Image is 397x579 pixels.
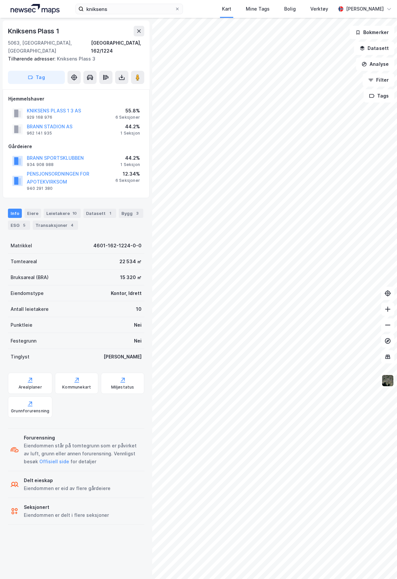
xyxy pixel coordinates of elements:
[134,337,142,345] div: Nei
[8,143,144,150] div: Gårdeiere
[8,26,61,36] div: Kniksens Plass 1
[8,209,22,218] div: Info
[24,484,110,492] div: Eiendommen er eid av flere gårdeiere
[350,26,394,39] button: Bokmerker
[246,5,270,13] div: Mine Tags
[381,374,394,387] img: 9k=
[8,39,91,55] div: 5063, [GEOGRAPHIC_DATA], [GEOGRAPHIC_DATA]
[21,222,27,228] div: 5
[356,58,394,71] button: Analyse
[8,221,30,230] div: ESG
[111,289,142,297] div: Kontor, Idrett
[11,258,37,266] div: Tomteareal
[8,71,65,84] button: Tag
[91,39,144,55] div: [GEOGRAPHIC_DATA], 162/1224
[111,385,134,390] div: Miljøstatus
[310,5,328,13] div: Verktøy
[119,258,142,266] div: 22 534 ㎡
[11,321,32,329] div: Punktleie
[8,55,139,63] div: Kniksens Plass 3
[115,170,140,178] div: 12.34%
[11,242,32,250] div: Matrikkel
[71,210,78,217] div: 10
[11,337,36,345] div: Festegrunn
[27,186,53,191] div: 940 291 380
[115,115,140,120] div: 6 Seksjoner
[284,5,296,13] div: Bolig
[364,547,397,579] div: Kontrollprogram for chat
[222,5,231,13] div: Kart
[11,408,49,414] div: Grunnforurensning
[11,273,49,281] div: Bruksareal (BRA)
[134,321,142,329] div: Nei
[115,107,140,115] div: 55.8%
[24,511,109,519] div: Eiendommen er delt i flere seksjoner
[364,89,394,103] button: Tags
[11,289,44,297] div: Eiendomstype
[24,209,41,218] div: Eiere
[27,162,54,167] div: 934 908 988
[83,209,116,218] div: Datasett
[11,4,60,14] img: logo.a4113a55bc3d86da70a041830d287a7e.svg
[120,123,140,131] div: 44.2%
[107,210,113,217] div: 1
[24,503,109,511] div: Seksjonert
[115,178,140,183] div: 6 Seksjoner
[354,42,394,55] button: Datasett
[120,162,140,167] div: 1 Seksjon
[120,154,140,162] div: 44.2%
[93,242,142,250] div: 4601-162-1224-0-0
[33,221,78,230] div: Transaksjoner
[119,209,143,218] div: Bygg
[84,4,175,14] input: Søk på adresse, matrikkel, gårdeiere, leietakere eller personer
[8,56,57,62] span: Tilhørende adresser:
[364,547,397,579] iframe: Chat Widget
[19,385,42,390] div: Arealplaner
[11,305,49,313] div: Antall leietakere
[136,305,142,313] div: 10
[24,476,110,484] div: Delt eieskap
[104,353,142,361] div: [PERSON_NAME]
[27,115,52,120] div: 929 168 976
[134,210,141,217] div: 3
[120,131,140,136] div: 1 Seksjon
[69,222,75,228] div: 4
[11,353,29,361] div: Tinglyst
[8,95,144,103] div: Hjemmelshaver
[120,273,142,281] div: 15 320 ㎡
[62,385,91,390] div: Kommunekart
[363,73,394,87] button: Filter
[24,442,142,466] div: Eiendommen står på tomtegrunn som er påvirket av luft, grunn eller annen forurensning. Vennligst ...
[346,5,384,13] div: [PERSON_NAME]
[24,434,142,442] div: Forurensning
[27,131,52,136] div: 962 141 935
[44,209,81,218] div: Leietakere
